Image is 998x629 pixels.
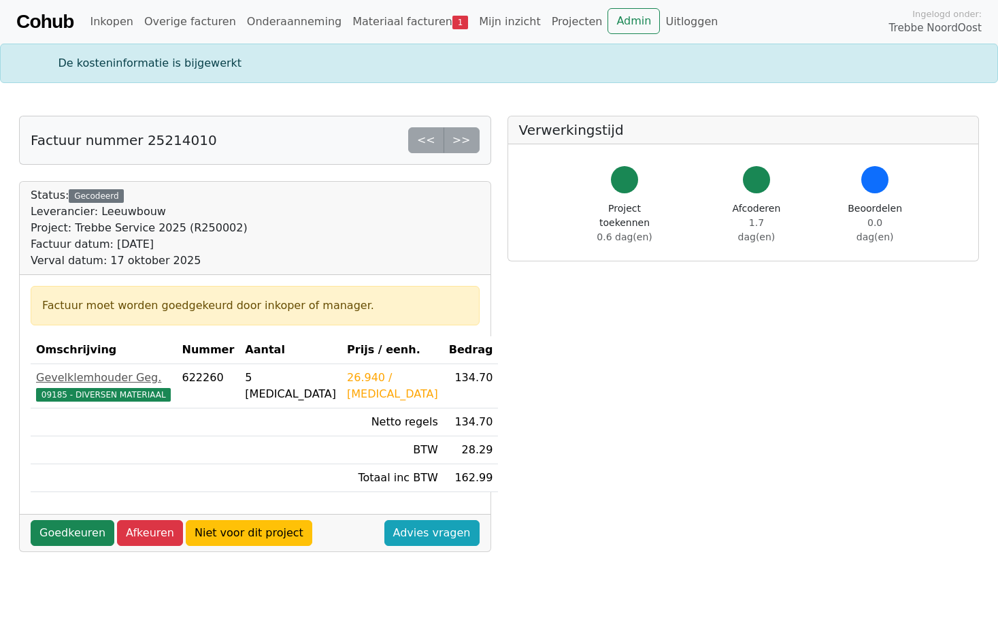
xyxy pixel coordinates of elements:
[31,187,248,269] div: Status:
[245,370,336,402] div: 5 [MEDICAL_DATA]
[16,5,73,38] a: Cohub
[84,8,138,35] a: Inkopen
[242,8,347,35] a: Onderaanneming
[31,520,114,546] a: Goedkeuren
[31,220,248,236] div: Project: Trebbe Service 2025 (R250002)
[597,231,652,242] span: 0.6 dag(en)
[36,388,171,402] span: 09185 - DIVERSEN MATERIAAL
[31,236,248,253] div: Factuur datum: [DATE]
[347,8,473,35] a: Materiaal facturen1
[342,336,444,364] th: Prijs / eenh.
[660,8,723,35] a: Uitloggen
[444,436,499,464] td: 28.29
[519,122,968,138] h5: Verwerkingstijd
[584,201,665,244] div: Project toekennen
[738,217,776,242] span: 1.7 dag(en)
[342,436,444,464] td: BTW
[31,253,248,269] div: Verval datum: 17 oktober 2025
[452,16,468,29] span: 1
[42,297,468,314] div: Factuur moet worden goedgekeurd door inkoper of manager.
[117,520,183,546] a: Afkeuren
[608,8,660,34] a: Admin
[347,370,438,402] div: 26.940 / [MEDICAL_DATA]
[856,217,894,242] span: 0.0 dag(en)
[444,364,499,408] td: 134.70
[36,370,171,386] div: Gevelklemhouder Geg.
[384,520,480,546] a: Advies vragen
[546,8,608,35] a: Projecten
[239,336,342,364] th: Aantal
[848,201,902,244] div: Beoordelen
[444,408,499,436] td: 134.70
[186,520,312,546] a: Niet voor dit project
[31,336,176,364] th: Omschrijving
[31,132,217,148] h5: Factuur nummer 25214010
[342,464,444,492] td: Totaal inc BTW
[176,364,239,408] td: 622260
[889,20,982,36] span: Trebbe NoordOost
[473,8,546,35] a: Mijn inzicht
[36,370,171,402] a: Gevelklemhouder Geg.09185 - DIVERSEN MATERIAAL
[912,7,982,20] span: Ingelogd onder:
[139,8,242,35] a: Overige facturen
[731,201,783,244] div: Afcoderen
[444,464,499,492] td: 162.99
[176,336,239,364] th: Nummer
[31,204,248,220] div: Leverancier: Leeuwbouw
[444,336,499,364] th: Bedrag
[69,189,124,203] div: Gecodeerd
[50,55,948,71] div: De kosteninformatie is bijgewerkt
[342,408,444,436] td: Netto regels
